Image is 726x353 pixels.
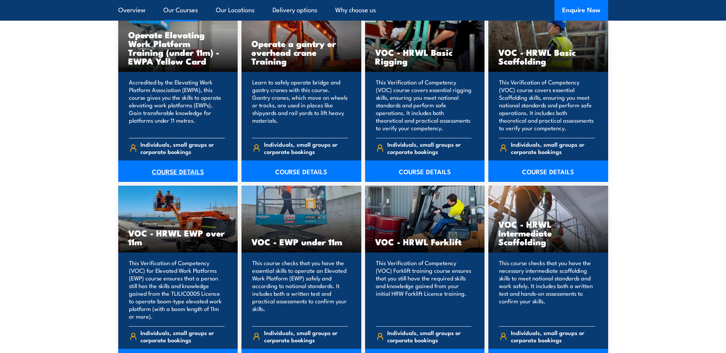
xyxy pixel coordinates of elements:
h3: VOC - HRWL EWP over 11m [128,228,228,246]
a: COURSE DETAILS [118,160,238,182]
h3: VOC - HRWL Intermediate Scaffolding [498,220,598,246]
a: COURSE DETAILS [488,160,608,182]
p: This Verification of Competency (VOC) Forklift training course ensures that you still have the re... [376,259,472,320]
span: Individuals, small groups or corporate bookings [140,141,225,155]
p: This course checks that you have the essential skills to operate an Elevated Work Platform (EWP) ... [252,259,348,320]
span: Individuals, small groups or corporate bookings [511,329,595,343]
a: COURSE DETAILS [241,160,361,182]
p: This Verification of Competency (VOC) course covers essential rigging skills, ensuring you meet n... [376,78,472,132]
span: Individuals, small groups or corporate bookings [387,141,471,155]
p: Accredited by the Elevating Work Platform Association (EWPA), this course gives you the skills to... [129,78,225,132]
h3: Operate Elevating Work Platform Training (under 11m) - EWPA Yellow Card [128,30,228,65]
h3: VOC - HRWL Basic Rigging [375,48,475,65]
h3: Operate a gantry or overhead crane Training [251,39,351,65]
h3: VOC - EWP under 11m [251,237,351,246]
span: Individuals, small groups or corporate bookings [264,329,348,343]
span: Individuals, small groups or corporate bookings [387,329,471,343]
span: Individuals, small groups or corporate bookings [511,141,595,155]
p: This Verification of Competency (VOC) for Elevated Work Platforms (EWP) course ensures that a per... [129,259,225,320]
span: Individuals, small groups or corporate bookings [264,141,348,155]
h3: VOC - HRWL Basic Scaffolding [498,48,598,65]
h3: VOC - HRWL Forklift [375,237,475,246]
p: This Verification of Competency (VOC) course covers essential Scaffolding skills, ensuring you me... [499,78,595,132]
span: Individuals, small groups or corporate bookings [140,329,225,343]
a: COURSE DETAILS [365,160,485,182]
p: This course checks that you have the necessary intermediate scaffolding skills to meet national s... [499,259,595,320]
p: Learn to safely operate bridge and gantry cranes with this course. Gantry cranes, which move on w... [252,78,348,132]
